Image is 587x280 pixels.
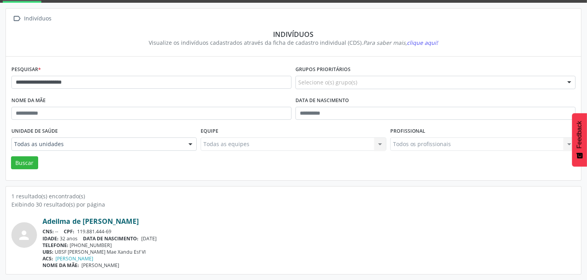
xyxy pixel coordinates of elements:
[11,13,53,24] a:  Indivíduos
[201,125,218,137] label: Equipe
[576,121,583,148] span: Feedback
[14,140,181,148] span: Todas as unidades
[17,228,31,242] i: person
[11,192,576,200] div: 1 resultado(s) encontrado(s)
[11,200,576,209] div: Exibindo 30 resultado(s) por página
[390,125,426,137] label: Profissional
[295,95,349,107] label: Data de nascimento
[64,228,75,235] span: CPF:
[42,242,68,249] span: TELEFONE:
[17,38,570,47] div: Visualize os indivíduos cadastrados através da ficha de cadastro individual (CDS).
[17,30,570,38] div: Indivíduos
[572,113,587,167] button: Feedback - Mostrar pesquisa
[83,235,139,242] span: DATA DE NASCIMENTO:
[77,228,111,235] span: 119.881.444-69
[295,64,351,76] label: Grupos prioritários
[11,13,23,24] i: 
[11,125,58,137] label: Unidade de saúde
[42,235,576,242] div: 32 anos
[23,13,53,24] div: Indivíduos
[141,235,157,242] span: [DATE]
[11,156,38,170] button: Buscar
[364,39,438,46] i: Para saber mais,
[298,78,357,86] span: Selecione o(s) grupo(s)
[42,217,139,225] a: Adeilma de [PERSON_NAME]
[42,228,54,235] span: CNS:
[42,228,576,235] div: --
[42,249,54,255] span: UBS:
[42,235,59,242] span: IDADE:
[82,262,120,269] span: [PERSON_NAME]
[11,95,46,107] label: Nome da mãe
[42,242,576,249] div: [PHONE_NUMBER]
[407,39,438,46] span: clique aqui!
[42,262,79,269] span: NOME DA MÃE:
[42,249,576,255] div: UBSF [PERSON_NAME] Mae Xandu Esf VI
[42,255,53,262] span: ACS:
[11,64,41,76] label: Pesquisar
[56,255,94,262] a: [PERSON_NAME]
